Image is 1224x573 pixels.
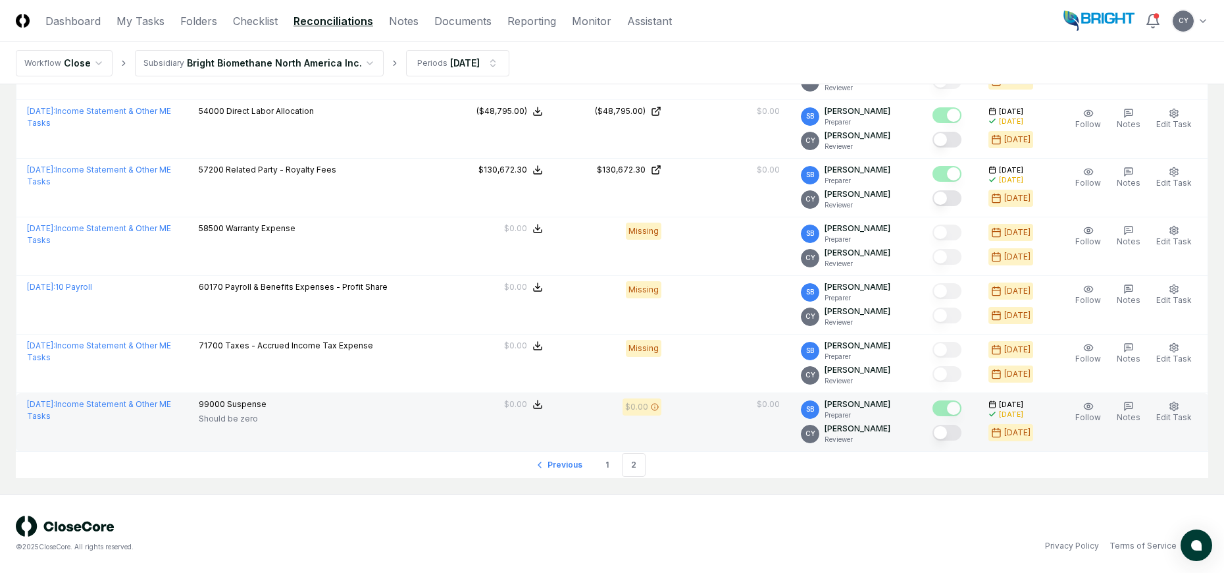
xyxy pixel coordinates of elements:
[225,341,373,350] span: Taxes - Accrued Income Tax Expense
[27,341,55,350] span: [DATE] :
[1004,227,1031,238] div: [DATE]
[596,453,619,477] a: 1
[1073,105,1104,133] button: Follow
[199,106,224,116] span: 54000
[825,223,890,234] p: [PERSON_NAME]
[476,105,527,117] div: ($48,795.00)
[504,281,543,293] button: $0.00
[227,399,267,409] span: Suspense
[1156,236,1192,246] span: Edit Task
[825,423,890,435] p: [PERSON_NAME]
[999,107,1023,117] span: [DATE]
[1114,105,1143,133] button: Notes
[999,400,1023,410] span: [DATE]
[806,111,814,121] span: SB
[16,14,30,28] img: Logo
[548,459,582,471] span: Previous
[450,56,480,70] div: [DATE]
[434,13,492,29] a: Documents
[27,282,92,292] a: [DATE]:10 Payroll
[1075,178,1101,188] span: Follow
[825,293,890,303] p: Preparer
[825,117,890,127] p: Preparer
[825,410,890,420] p: Preparer
[27,165,171,186] a: [DATE]:Income Statement & Other ME Tasks
[1114,164,1143,192] button: Notes
[626,281,661,298] div: Missing
[825,435,890,445] p: Reviewer
[1004,134,1031,146] div: [DATE]
[1154,223,1194,250] button: Edit Task
[1073,340,1104,368] button: Follow
[1004,310,1031,321] div: [DATE]
[27,399,55,409] span: [DATE] :
[1154,398,1194,426] button: Edit Task
[24,57,61,69] div: Workflow
[27,282,55,292] span: [DATE] :
[825,176,890,186] p: Preparer
[626,223,661,240] div: Missing
[806,229,814,238] span: SB
[199,341,223,350] span: 71700
[825,142,890,151] p: Reviewer
[1117,178,1140,188] span: Notes
[932,366,961,382] button: Mark complete
[1114,398,1143,426] button: Notes
[226,223,295,233] span: Warranty Expense
[1004,192,1031,204] div: [DATE]
[507,13,556,29] a: Reporting
[1073,281,1104,309] button: Follow
[504,281,527,293] div: $0.00
[180,13,217,29] a: Folders
[757,398,780,410] div: $0.00
[999,175,1023,185] div: [DATE]
[16,50,509,76] nav: breadcrumb
[225,282,388,292] span: Payroll & Benefits Expenses - Profit Share
[1073,223,1104,250] button: Follow
[199,413,267,425] p: Should be zero
[825,105,890,117] p: [PERSON_NAME]
[825,364,890,376] p: [PERSON_NAME]
[1156,119,1192,129] span: Edit Task
[825,259,890,269] p: Reviewer
[1154,340,1194,368] button: Edit Task
[1075,412,1101,422] span: Follow
[1075,295,1101,305] span: Follow
[564,105,661,117] a: ($48,795.00)
[27,341,171,362] a: [DATE]:Income Statement & Other ME Tasks
[1004,251,1031,263] div: [DATE]
[1075,236,1101,246] span: Follow
[1004,285,1031,297] div: [DATE]
[27,223,171,245] a: [DATE]:Income Statement & Other ME Tasks
[805,136,815,146] span: CY
[932,190,961,206] button: Mark complete
[805,312,815,321] span: CY
[1114,340,1143,368] button: Notes
[1117,354,1140,364] span: Notes
[932,107,961,123] button: Mark complete
[932,308,961,323] button: Mark complete
[932,132,961,148] button: Mark complete
[825,306,890,317] p: [PERSON_NAME]
[597,164,646,176] div: $130,672.30
[1171,9,1195,33] button: CY
[1114,281,1143,309] button: Notes
[1179,16,1188,26] span: CY
[1073,164,1104,192] button: Follow
[1109,540,1177,552] a: Terms of Service
[1154,281,1194,309] button: Edit Task
[504,223,527,234] div: $0.00
[825,234,890,244] p: Preparer
[1154,164,1194,192] button: Edit Task
[16,516,115,537] img: logo
[478,164,543,176] button: $130,672.30
[1063,11,1135,32] img: Bright Biomethane North America logo
[1045,540,1099,552] a: Privacy Policy
[825,130,890,142] p: [PERSON_NAME]
[27,223,55,233] span: [DATE] :
[999,410,1023,420] div: [DATE]
[1004,368,1031,380] div: [DATE]
[757,164,780,176] div: $0.00
[406,50,509,76] button: Periods[DATE]
[504,340,527,352] div: $0.00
